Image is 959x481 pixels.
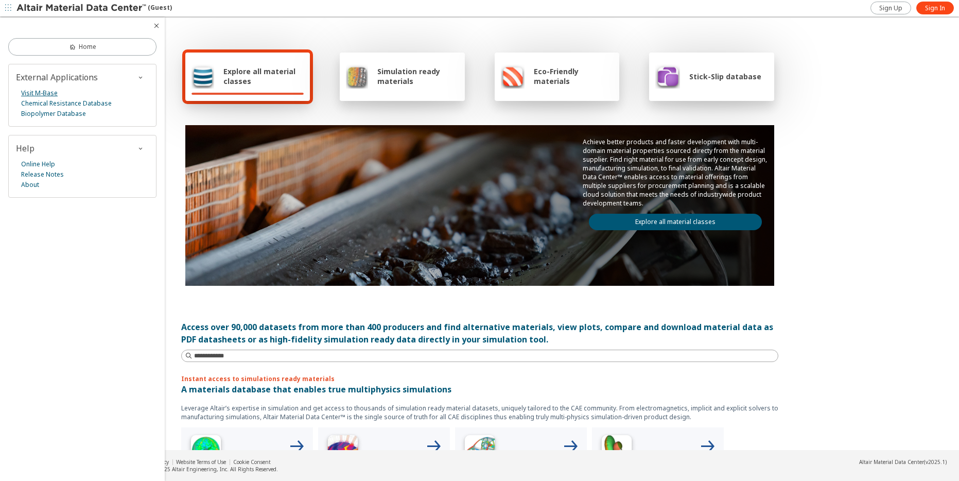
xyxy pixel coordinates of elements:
[21,180,39,190] a: About
[233,458,271,466] a: Cookie Consent
[655,64,680,89] img: Stick-Slip database
[859,458,924,466] span: Altair Material Data Center
[181,321,778,346] div: Access over 90,000 datasets from more than 400 producers and find alternative materials, view plo...
[16,3,172,13] div: (Guest)
[870,2,911,14] a: Sign Up
[181,383,778,396] p: A materials database that enables true multiphysics simulations
[152,466,278,473] div: © 2025 Altair Engineering, Inc. All Rights Reserved.
[925,4,945,12] span: Sign In
[191,64,215,89] img: Explore all material classes
[916,2,954,14] a: Sign In
[596,432,637,473] img: Crash Analyses Icon
[223,66,304,86] span: Explore all material classes
[459,432,500,473] img: Structural Analyses Icon
[21,98,112,109] a: Chemical Resistance Database
[346,64,368,89] img: Simulation ready materials
[501,64,525,89] img: Eco-Friendly materials
[859,458,947,466] div: (v2025.1)
[21,169,64,180] a: Release Notes
[583,138,768,208] p: Achieve better products and faster development with multi-domain material properties sourced dire...
[185,432,226,473] img: High Frequency Icon
[8,38,156,56] a: Home
[377,66,458,86] span: Simulation ready materials
[21,159,55,169] a: Online Help
[322,432,363,473] img: Low Frequency Icon
[176,458,226,466] a: Website Terms of Use
[181,374,778,383] p: Instant access to simulations ready materials
[21,109,86,119] a: Biopolymer Database
[181,404,778,421] p: Leverage Altair’s expertise in simulation and get access to thousands of simulation ready materia...
[534,66,613,86] span: Eco-Friendly materials
[79,43,96,51] span: Home
[16,3,148,13] img: Altair Material Data Center
[689,72,761,81] span: Stick-Slip database
[16,72,98,83] span: External Applications
[589,214,762,230] a: Explore all material classes
[16,143,34,154] span: Help
[21,88,58,98] a: Visit M-Base
[879,4,902,12] span: Sign Up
